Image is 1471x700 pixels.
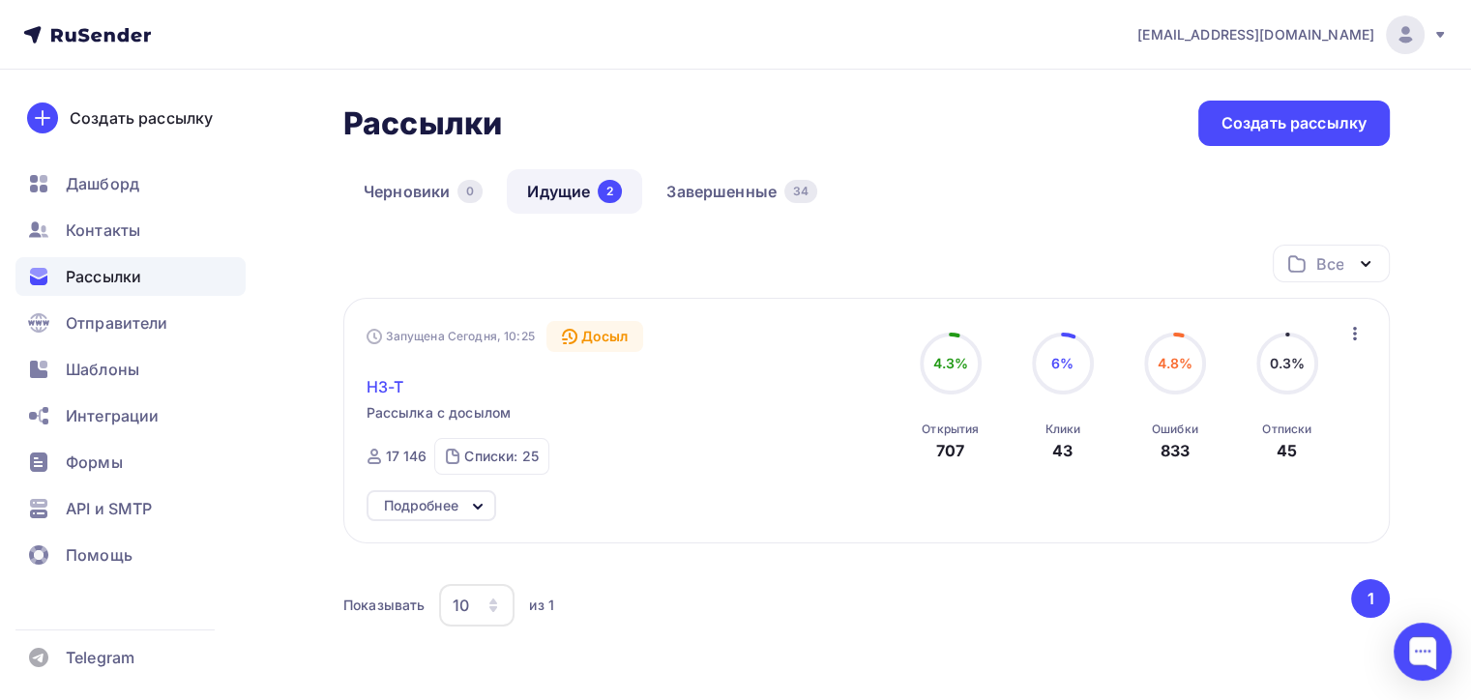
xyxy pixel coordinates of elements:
[1277,439,1297,462] div: 45
[384,494,458,517] div: Подробнее
[507,169,642,214] a: Идущие2
[343,104,502,143] h2: Рассылки
[784,180,817,203] div: 34
[66,219,140,242] span: Контакты
[367,403,512,423] span: Рассылка с досылом
[343,169,503,214] a: Черновики0
[457,180,483,203] div: 0
[529,596,554,615] div: из 1
[546,321,644,352] div: Досыл
[15,164,246,203] a: Дашборд
[66,311,168,335] span: Отправители
[66,358,139,381] span: Шаблоны
[15,304,246,342] a: Отправители
[1052,439,1073,462] div: 43
[66,172,139,195] span: Дашборд
[15,443,246,481] a: Формы
[1351,579,1390,618] button: Go to page 1
[922,422,979,437] div: Открытия
[367,329,535,344] div: Запущена Сегодня, 10:25
[1137,15,1448,54] a: [EMAIL_ADDRESS][DOMAIN_NAME]
[1269,355,1305,371] span: 0.3%
[1152,422,1198,437] div: Ошибки
[1262,422,1311,437] div: Отписки
[70,106,213,130] div: Создать рассылку
[1348,579,1391,618] ul: Pagination
[936,439,964,462] div: 707
[15,257,246,296] a: Рассылки
[15,211,246,249] a: Контакты
[66,497,152,520] span: API и SMTP
[1051,355,1074,371] span: 6%
[1273,245,1390,282] button: Все
[66,404,159,427] span: Интеграции
[932,355,968,371] span: 4.3%
[1161,439,1190,462] div: 833
[646,169,838,214] a: Завершенные34
[464,447,538,466] div: Списки: 25
[438,583,515,627] button: 10
[66,265,141,288] span: Рассылки
[1157,355,1192,371] span: 4.8%
[66,451,123,474] span: Формы
[1044,422,1080,437] div: Клики
[598,180,622,203] div: 2
[1221,112,1367,134] div: Создать рассылку
[1137,25,1374,44] span: [EMAIL_ADDRESS][DOMAIN_NAME]
[343,596,425,615] div: Показывать
[66,646,134,669] span: Telegram
[15,350,246,389] a: Шаблоны
[386,447,427,466] div: 17 146
[453,594,469,617] div: 10
[66,543,132,567] span: Помощь
[1316,252,1343,276] div: Все
[367,375,404,398] span: H3-T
